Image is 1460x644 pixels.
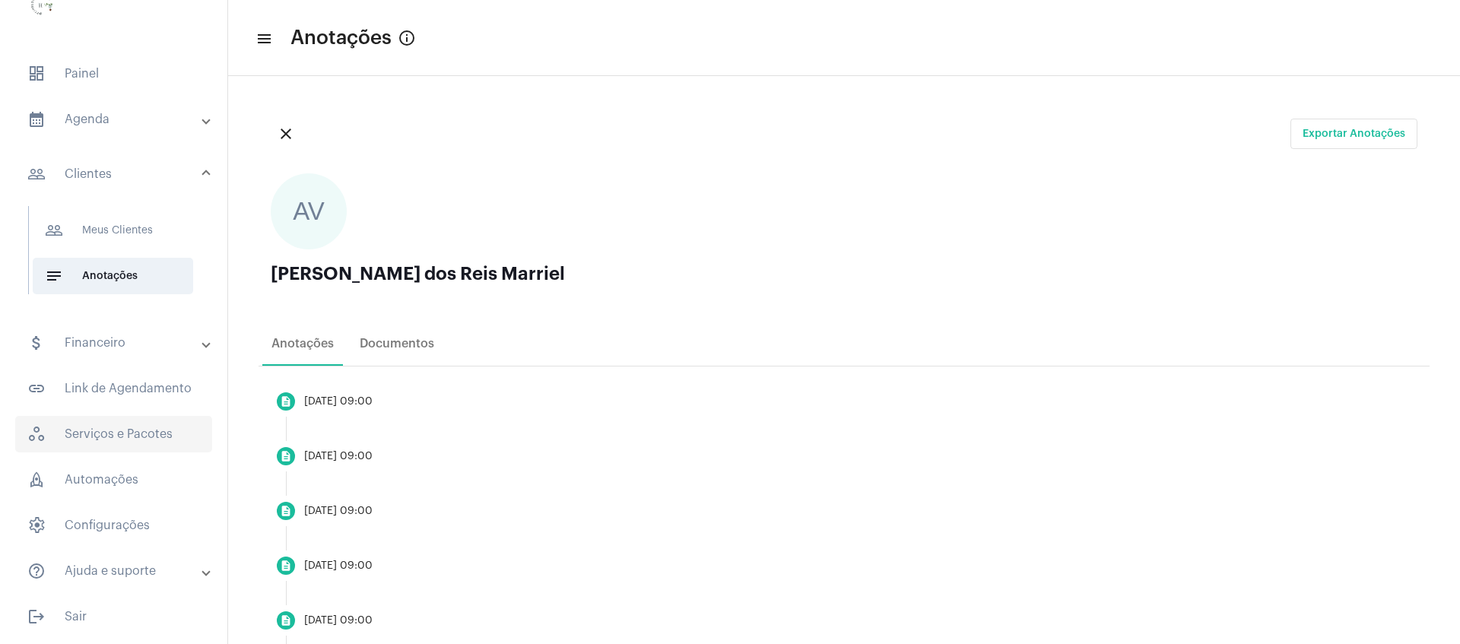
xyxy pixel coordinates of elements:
span: Sair [15,598,212,635]
mat-expansion-panel-header: sidenav iconAgenda [9,101,227,138]
span: Link de Agendamento [15,370,212,407]
span: Configurações [15,507,212,544]
button: Exportar Anotações [1290,119,1417,149]
mat-expansion-panel-header: sidenav iconFinanceiro [9,325,227,361]
mat-icon: sidenav icon [27,379,46,398]
span: Painel [15,56,212,92]
mat-icon: info_outlined [398,29,416,47]
div: [DATE] 09:00 [304,560,373,572]
div: [DATE] 09:00 [304,615,373,627]
mat-icon: description [280,614,292,627]
mat-icon: description [280,450,292,462]
span: Automações [15,462,212,498]
mat-icon: description [280,395,292,408]
div: sidenav iconClientes [9,198,227,316]
span: Anotações [290,26,392,50]
mat-icon: sidenav icon [27,562,46,580]
div: [DATE] 09:00 [304,396,373,408]
mat-icon: sidenav icon [27,110,46,128]
mat-icon: sidenav icon [255,30,271,48]
span: Exportar Anotações [1303,128,1405,139]
mat-icon: sidenav icon [45,221,63,240]
mat-icon: description [280,560,292,572]
span: sidenav icon [27,65,46,83]
mat-icon: sidenav icon [27,608,46,626]
mat-panel-title: Agenda [27,110,203,128]
mat-panel-title: Financeiro [27,334,203,352]
mat-icon: sidenav icon [27,165,46,183]
mat-icon: close [277,125,295,143]
mat-icon: sidenav icon [45,267,63,285]
div: [PERSON_NAME] dos Reis Marriel [271,265,1417,283]
div: Documentos [360,337,434,351]
mat-icon: description [280,505,292,517]
span: sidenav icon [27,425,46,443]
mat-expansion-panel-header: sidenav iconAjuda e suporte [9,553,227,589]
mat-expansion-panel-header: sidenav iconClientes [9,150,227,198]
span: sidenav icon [27,516,46,535]
span: sidenav icon [27,471,46,489]
span: Meus Clientes [33,212,193,249]
span: Anotações [33,258,193,294]
mat-panel-title: Ajuda e suporte [27,562,203,580]
div: Anotações [271,337,334,351]
div: AV [271,173,347,249]
div: [DATE] 09:00 [304,506,373,517]
div: [DATE] 09:00 [304,451,373,462]
mat-icon: sidenav icon [27,334,46,352]
span: Serviços e Pacotes [15,416,212,452]
mat-panel-title: Clientes [27,165,203,183]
